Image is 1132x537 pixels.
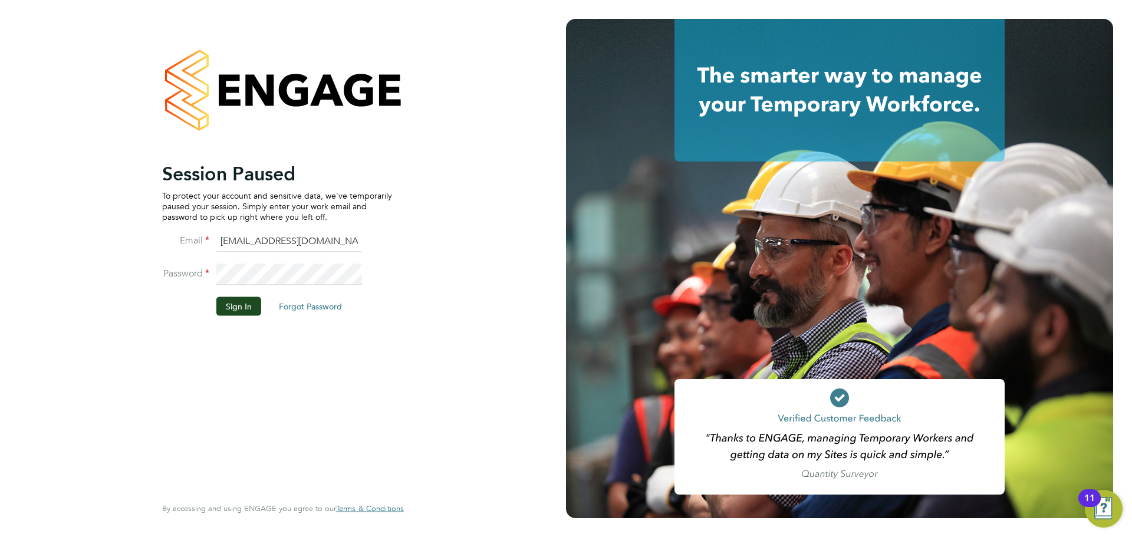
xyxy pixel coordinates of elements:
label: Password [162,267,209,279]
div: 11 [1084,498,1095,513]
h2: Session Paused [162,162,392,185]
span: By accessing and using ENGAGE you agree to our [162,503,404,513]
button: Sign In [216,296,261,315]
label: Email [162,234,209,246]
span: Terms & Conditions [336,503,404,513]
p: To protect your account and sensitive data, we've temporarily paused your session. Simply enter y... [162,190,392,222]
button: Forgot Password [269,296,351,315]
input: Enter your work email... [216,231,362,252]
button: Open Resource Center, 11 new notifications [1085,490,1123,528]
a: Terms & Conditions [336,504,404,513]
